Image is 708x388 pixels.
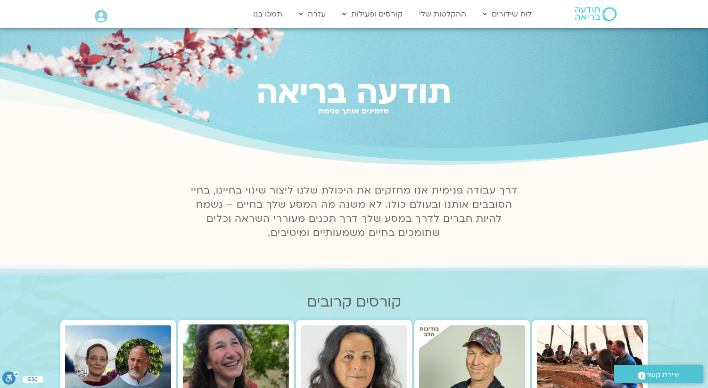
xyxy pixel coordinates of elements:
[294,5,330,23] a: עזרה
[575,7,617,21] img: תודעה בריאה
[338,5,407,23] a: קורסים ופעילות
[614,365,703,383] a: יצירת קשר
[185,184,523,240] p: דרך עבודה פנימית אנו מחזקים את היכולת שלנו ליצור שינוי בחיינו, בחיי הסובבים אותנו ובעולם כולו. לא...
[60,294,648,310] h2: קורסים קרובים
[414,5,471,23] a: ההקלטות שלי
[248,5,287,23] a: תמכו בנו
[646,369,680,381] span: יצירת קשר
[478,5,536,23] a: לוח שידורים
